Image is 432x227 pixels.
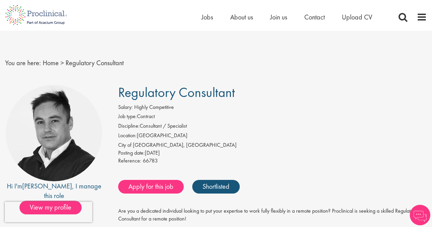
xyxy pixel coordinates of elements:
label: Salary: [118,103,133,111]
div: Hi I'm , I manage this role [5,181,103,201]
a: Upload CV [342,13,372,22]
a: About us [230,13,253,22]
a: Apply for this job [118,180,184,194]
a: [PERSON_NAME] [22,182,72,190]
span: Regulatory Consultant [66,58,124,67]
p: Are you a dedicated individual looking to put your expertise to work fully flexibly in a remote p... [118,207,427,223]
div: [DATE] [118,149,427,157]
label: Job type: [118,113,137,120]
span: You are here: [5,58,41,67]
label: Reference: [118,157,141,165]
span: View my profile [19,201,82,214]
li: [GEOGRAPHIC_DATA] [118,132,427,141]
a: Contact [304,13,325,22]
a: Shortlisted [192,180,240,194]
a: Jobs [201,13,213,22]
a: breadcrumb link [43,58,59,67]
a: Join us [270,13,287,22]
span: Posting date: [118,149,145,156]
span: 66783 [143,157,158,164]
label: Location: [118,132,137,140]
span: Regulatory Consultant [118,84,235,101]
img: Chatbot [410,205,430,225]
label: Discipline: [118,122,140,130]
iframe: reCAPTCHA [5,202,92,222]
li: Contract [118,113,427,122]
li: Consultant / Specialist [118,122,427,132]
span: > [60,58,64,67]
div: City of [GEOGRAPHIC_DATA], [GEOGRAPHIC_DATA] [118,141,427,149]
img: imeage of recruiter Peter Duvall [6,85,102,181]
span: Highly Competitive [134,103,174,111]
